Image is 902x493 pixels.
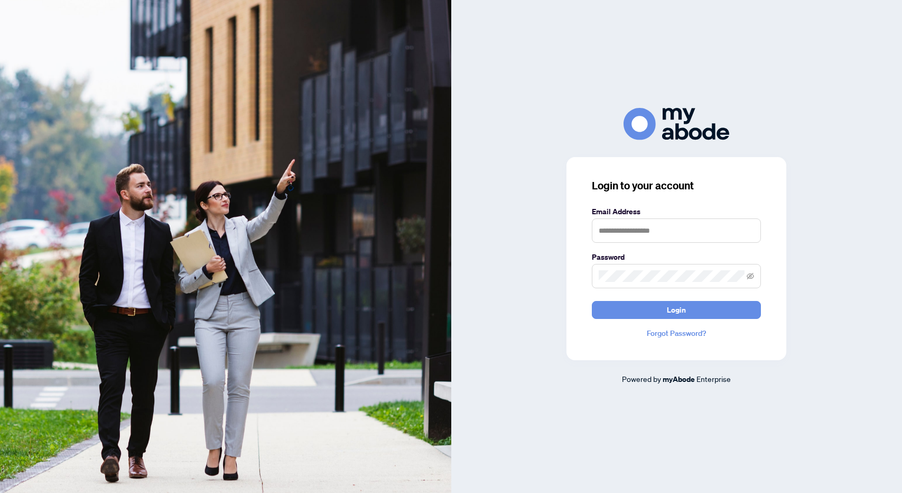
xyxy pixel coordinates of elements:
[592,251,761,263] label: Password
[624,108,729,140] img: ma-logo
[592,206,761,217] label: Email Address
[592,327,761,339] a: Forgot Password?
[747,272,754,280] span: eye-invisible
[592,178,761,193] h3: Login to your account
[592,301,761,319] button: Login
[667,302,686,318] span: Login
[663,373,695,385] a: myAbode
[696,374,731,384] span: Enterprise
[622,374,661,384] span: Powered by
